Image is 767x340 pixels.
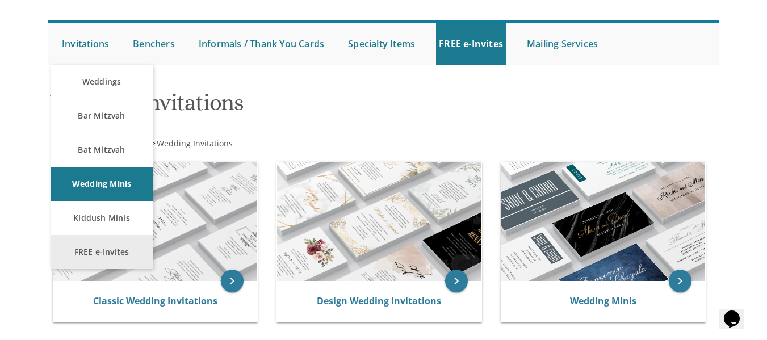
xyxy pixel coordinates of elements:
[157,138,233,149] span: Wedding Invitations
[524,23,601,65] a: Mailing Services
[51,167,153,201] a: Wedding Minis
[51,65,153,99] a: Weddings
[436,23,506,65] a: FREE e-Invites
[317,295,441,307] a: Design Wedding Invitations
[151,138,233,149] span: >
[221,270,244,292] a: keyboard_arrow_right
[51,133,153,167] a: Bat Mitzvah
[59,23,112,65] a: Invitations
[156,138,233,149] a: Wedding Invitations
[48,138,383,149] div: :
[51,201,153,235] a: Kiddush Minis
[501,162,705,282] img: Wedding Minis
[51,99,153,133] a: Bar Mitzvah
[445,270,468,292] a: keyboard_arrow_right
[277,162,481,282] img: Design Wedding Invitations
[570,295,636,307] a: Wedding Minis
[130,23,178,65] a: Benchers
[51,235,153,269] a: FREE e-Invites
[53,162,257,282] img: Classic Wedding Invitations
[719,295,756,329] iframe: chat widget
[50,90,489,124] h1: Wedding Invitations
[196,23,327,65] a: Informals / Thank You Cards
[669,270,691,292] a: keyboard_arrow_right
[93,295,217,307] a: Classic Wedding Invitations
[345,23,418,65] a: Specialty Items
